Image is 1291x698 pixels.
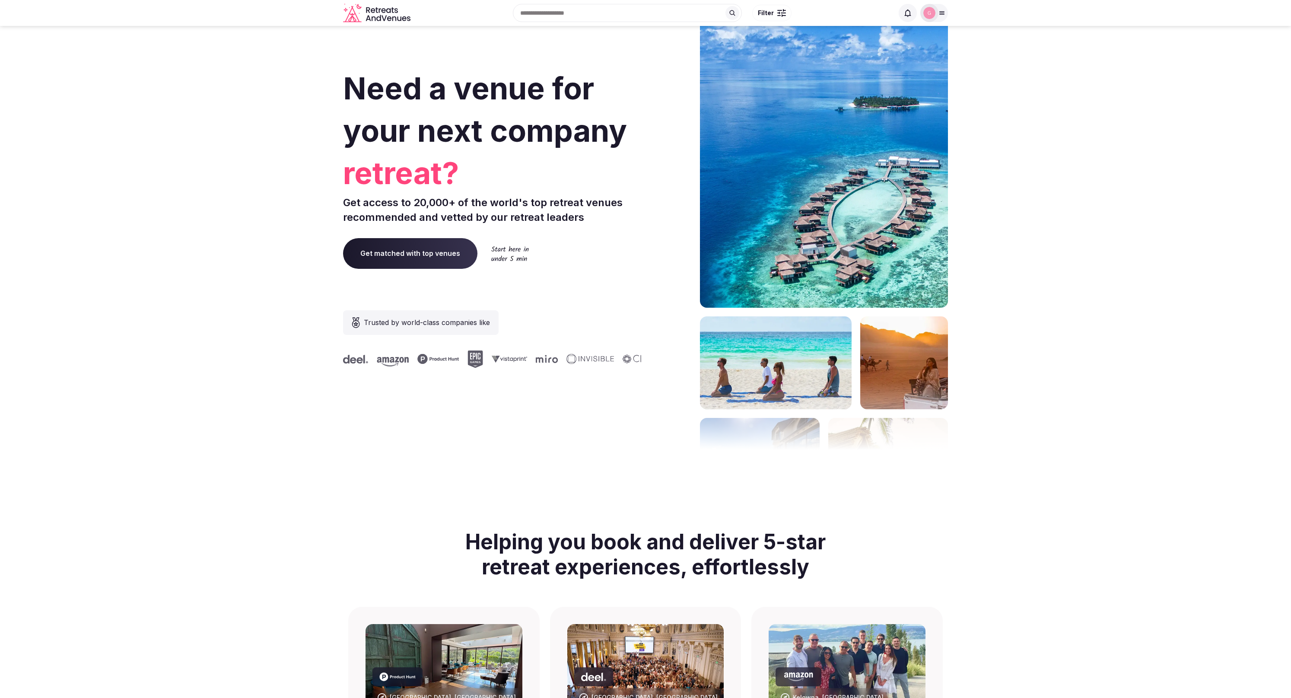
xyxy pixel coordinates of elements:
svg: Miro company logo [536,355,558,363]
svg: Epic Games company logo [467,351,483,368]
img: Glen Hayes [923,7,935,19]
button: Filter [752,5,792,21]
svg: Retreats and Venues company logo [343,3,412,23]
svg: Vistaprint company logo [492,355,527,363]
p: Get access to 20,000+ of the world's top retreat venues recommended and vetted by our retreat lea... [343,195,642,224]
svg: Deel company logo [581,673,606,681]
span: Need a venue for your next company [343,70,627,149]
h2: Helping you book and deliver 5-star retreat experiences, effortlessly [452,519,839,590]
span: retreat? [343,152,642,194]
img: woman sitting in back of truck with camels [860,316,948,409]
img: yoga on tropical beach [700,316,852,409]
a: Get matched with top venues [343,238,477,268]
span: Filter [758,9,774,17]
svg: Deel company logo [343,355,368,363]
img: Start here in under 5 min [491,246,529,261]
span: Trusted by world-class companies like [364,317,490,328]
svg: Invisible company logo [566,354,614,364]
a: Visit the homepage [343,3,412,23]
